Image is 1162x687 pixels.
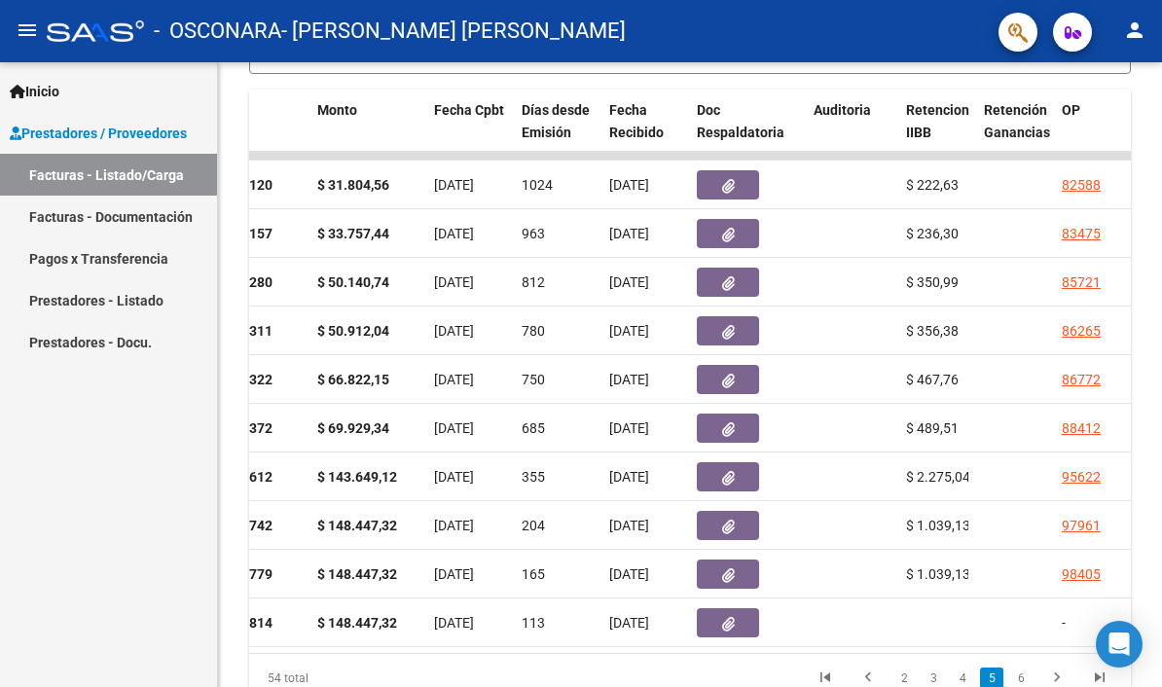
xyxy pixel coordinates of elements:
[1062,615,1066,631] span: -
[434,615,474,631] span: [DATE]
[906,420,959,436] span: $ 489,51
[609,469,649,485] span: [DATE]
[1062,566,1101,582] a: 98405
[317,102,357,118] span: Monto
[281,10,626,53] span: - [PERSON_NAME] [PERSON_NAME]
[522,518,545,533] span: 204
[317,372,389,387] strong: $ 66.822,15
[317,566,397,582] strong: $ 148.447,32
[434,518,474,533] span: [DATE]
[1062,226,1101,241] a: 83475
[10,81,59,102] span: Inicio
[1062,420,1101,436] a: 88412
[689,90,806,175] datatable-header-cell: Doc Respaldatoria
[609,102,664,140] span: Fecha Recibido
[434,420,474,436] span: [DATE]
[906,372,959,387] span: $ 467,76
[317,274,389,290] strong: $ 50.140,74
[609,566,649,582] span: [DATE]
[434,566,474,582] span: [DATE]
[434,102,504,118] span: Fecha Cpbt
[609,274,649,290] span: [DATE]
[609,323,649,339] span: [DATE]
[514,90,601,175] datatable-header-cell: Días desde Emisión
[609,518,649,533] span: [DATE]
[1062,177,1101,193] a: 82588
[1062,323,1101,339] a: 86265
[522,226,545,241] span: 963
[609,372,649,387] span: [DATE]
[522,566,545,582] span: 165
[609,177,649,193] span: [DATE]
[434,226,474,241] span: [DATE]
[814,102,871,118] span: Auditoria
[1062,518,1101,533] a: 97961
[522,372,545,387] span: 750
[1062,372,1101,387] a: 86772
[522,420,545,436] span: 685
[317,518,397,533] strong: $ 148.447,32
[522,323,545,339] span: 780
[317,615,397,631] strong: $ 148.447,32
[1096,621,1143,668] div: Open Intercom Messenger
[1062,102,1080,118] span: OP
[806,90,898,175] datatable-header-cell: Auditoria
[522,177,553,193] span: 1024
[522,102,590,140] span: Días desde Emisión
[1054,90,1132,175] datatable-header-cell: OP
[309,90,426,175] datatable-header-cell: Monto
[1062,469,1101,485] a: 95622
[906,323,959,339] span: $ 356,38
[906,518,970,533] span: $ 1.039,13
[984,102,1050,140] span: Retención Ganancias
[1062,274,1101,290] a: 85721
[697,102,784,140] span: Doc Respaldatoria
[906,102,969,140] span: Retencion IIBB
[434,177,474,193] span: [DATE]
[317,226,389,241] strong: $ 33.757,44
[609,420,649,436] span: [DATE]
[434,274,474,290] span: [DATE]
[426,90,514,175] datatable-header-cell: Fecha Cpbt
[16,18,39,42] mat-icon: menu
[522,274,545,290] span: 812
[1123,18,1146,42] mat-icon: person
[154,10,281,53] span: - OSCONARA
[522,469,545,485] span: 355
[434,323,474,339] span: [DATE]
[434,469,474,485] span: [DATE]
[906,226,959,241] span: $ 236,30
[976,90,1054,175] datatable-header-cell: Retención Ganancias
[906,469,970,485] span: $ 2.275,04
[434,372,474,387] span: [DATE]
[522,615,545,631] span: 113
[898,90,976,175] datatable-header-cell: Retencion IIBB
[317,469,397,485] strong: $ 143.649,12
[317,323,389,339] strong: $ 50.912,04
[601,90,689,175] datatable-header-cell: Fecha Recibido
[906,177,959,193] span: $ 222,63
[609,615,649,631] span: [DATE]
[906,274,959,290] span: $ 350,99
[906,566,970,582] span: $ 1.039,13
[609,226,649,241] span: [DATE]
[317,177,389,193] strong: $ 31.804,56
[10,123,187,144] span: Prestadores / Proveedores
[317,420,389,436] strong: $ 69.929,34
